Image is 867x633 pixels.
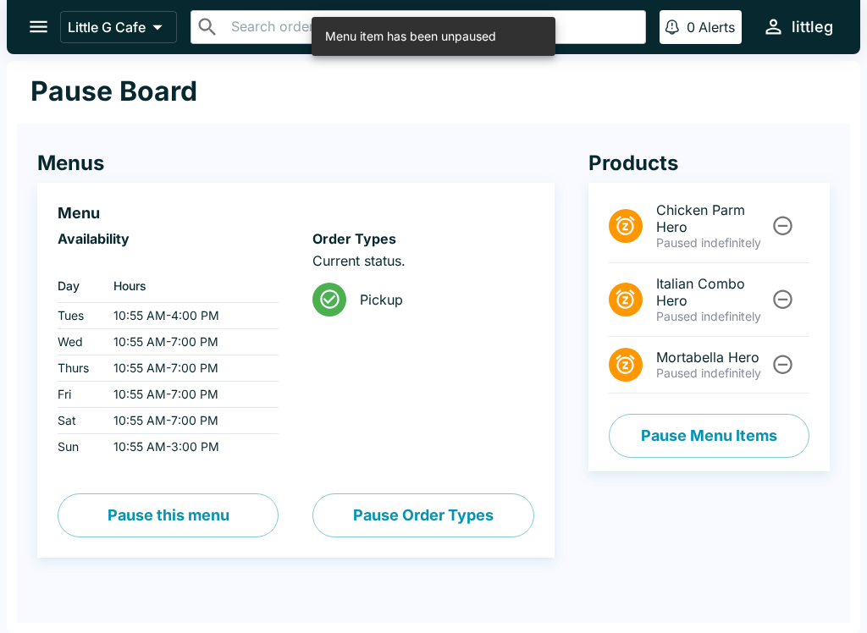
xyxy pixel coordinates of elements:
[100,355,279,382] td: 10:55 AM - 7:00 PM
[656,309,769,324] p: Paused indefinitely
[360,291,520,308] span: Pickup
[30,74,197,108] h1: Pause Board
[100,434,279,460] td: 10:55 AM - 3:00 PM
[68,19,146,36] p: Little G Cafe
[755,8,840,45] button: littleg
[656,366,769,381] p: Paused indefinitely
[60,11,177,43] button: Little G Cafe
[100,408,279,434] td: 10:55 AM - 7:00 PM
[792,17,833,37] div: littleg
[312,230,533,247] h6: Order Types
[312,252,533,269] p: Current status.
[312,493,533,537] button: Pause Order Types
[687,19,695,36] p: 0
[58,329,100,355] td: Wed
[699,19,735,36] p: Alerts
[767,349,798,380] button: Unpause
[656,201,769,235] span: Chicken Parm Hero
[58,269,100,303] th: Day
[767,283,798,315] button: Unpause
[100,329,279,355] td: 10:55 AM - 7:00 PM
[226,15,638,39] input: Search orders by name or phone number
[325,22,496,51] div: Menu item has been unpaused
[100,382,279,408] td: 10:55 AM - 7:00 PM
[58,493,279,537] button: Pause this menu
[58,230,279,247] h6: Availability
[17,5,60,48] button: open drawer
[656,235,769,250] p: Paused indefinitely
[58,355,100,382] td: Thurs
[58,434,100,460] td: Sun
[100,269,279,303] th: Hours
[656,349,769,366] span: Mortabella Hero
[609,414,809,458] button: Pause Menu Items
[37,151,555,176] h4: Menus
[58,408,100,434] td: Sat
[58,382,100,408] td: Fri
[58,303,100,329] td: Tues
[656,275,769,309] span: Italian Combo Hero
[588,151,830,176] h4: Products
[767,210,798,241] button: Unpause
[100,303,279,329] td: 10:55 AM - 4:00 PM
[58,252,279,269] p: ‏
